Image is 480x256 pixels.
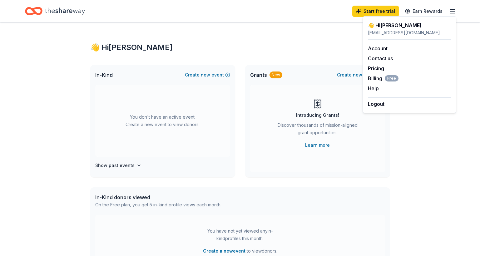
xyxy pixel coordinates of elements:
span: Grants [250,71,267,79]
div: On the Free plan, you get 5 in-kind profile views each month. [95,201,221,209]
button: Show past events [95,162,141,169]
span: In-Kind [95,71,113,79]
span: new [353,71,362,79]
div: In-Kind donors viewed [95,194,221,201]
div: You have not yet viewed any in-kind profiles this month. [201,227,279,242]
span: to view donors . [203,247,277,255]
button: BillingFree [368,75,398,82]
a: Home [25,4,85,18]
a: Earn Rewards [401,6,446,17]
a: Pricing [368,65,384,71]
div: 👋 Hi [PERSON_NAME] [90,42,390,52]
div: Discover thousands of mission-aligned grant opportunities. [275,121,360,139]
button: Contact us [368,55,393,62]
button: Create a newevent [203,247,245,255]
div: 👋 Hi [PERSON_NAME] [368,22,451,29]
div: You don't have an active event. Create a new event to view donors. [95,85,230,157]
h4: Show past events [95,162,135,169]
a: Learn more [305,141,330,149]
div: New [270,71,282,78]
div: [EMAIL_ADDRESS][DOMAIN_NAME] [368,29,451,37]
a: Start free trial [352,6,399,17]
button: Createnewevent [185,71,230,79]
span: Free [385,75,398,81]
div: Introducing Grants! [296,111,339,119]
span: new [201,71,210,79]
button: Logout [368,100,384,108]
span: Billing [368,75,398,82]
button: Createnewproject [337,71,385,79]
button: Help [368,85,379,92]
a: Account [368,45,388,52]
